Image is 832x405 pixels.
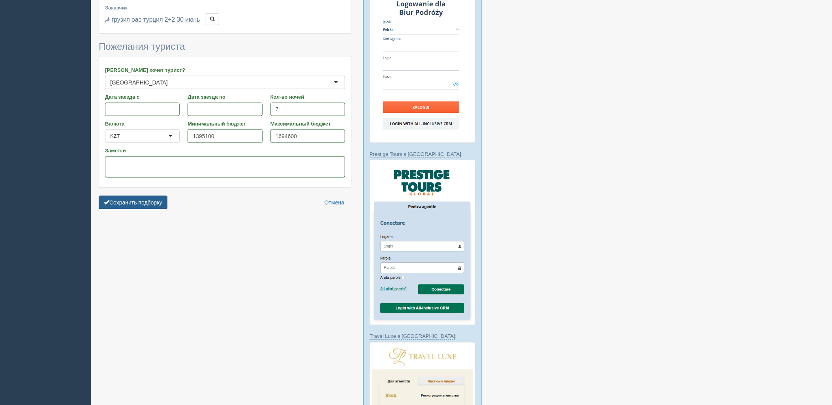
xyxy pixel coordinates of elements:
[370,150,475,158] p: :
[188,93,262,101] label: Дата заезда по
[270,93,345,101] label: Кол-во ночей
[370,151,461,157] a: Prestige Tours в [GEOGRAPHIC_DATA]
[112,16,200,23] a: грузия оаэ турция 2+2 30 июнь
[370,160,475,325] img: prestige-tours-login-via-crm-for-travel-agents.png
[270,103,345,116] input: 7-10 или 7,10,14
[105,4,345,11] label: Заказчик
[105,147,345,154] label: Заметки
[110,79,168,86] div: [GEOGRAPHIC_DATA]
[99,196,167,209] button: Сохранить подборку
[270,120,345,127] label: Максимальный бюджет
[319,196,349,209] a: Отмена
[99,41,185,52] span: Пожелания туриста
[370,334,455,340] a: Travel Luxe в [GEOGRAPHIC_DATA]
[370,333,475,340] p: :
[105,66,345,74] label: [PERSON_NAME] хочет турист?
[105,120,180,127] label: Валюта
[110,132,120,140] div: KZT
[188,120,262,127] label: Минимальный бюджет
[105,93,180,101] label: Дата заезда с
